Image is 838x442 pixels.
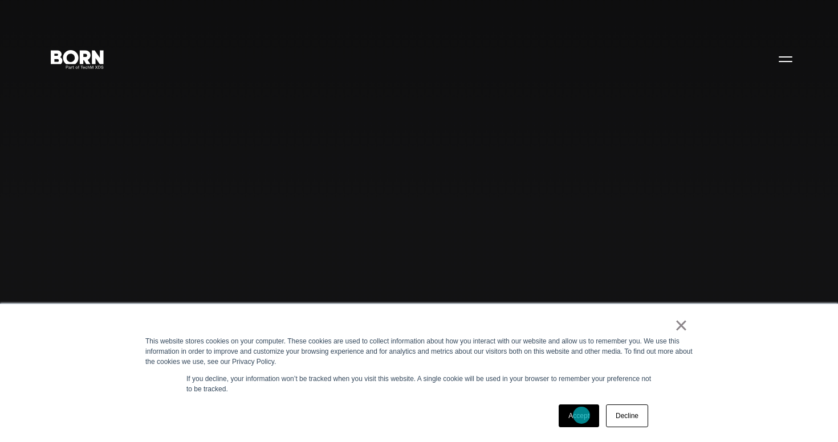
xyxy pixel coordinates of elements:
[674,320,688,330] a: ×
[145,336,693,367] div: This website stores cookies on your computer. These cookies are used to collect information about...
[606,404,648,427] a: Decline
[186,374,652,394] p: If you decline, your information won’t be tracked when you visit this website. A single cookie wi...
[772,47,799,71] button: Open
[559,404,599,427] a: Accept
